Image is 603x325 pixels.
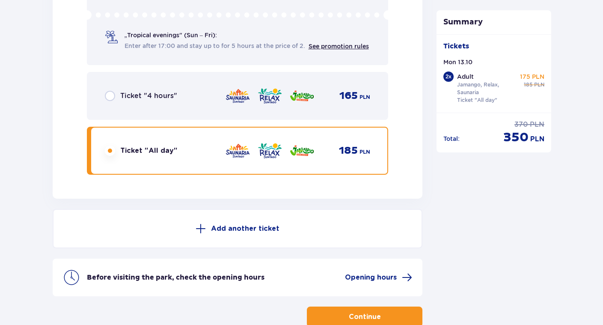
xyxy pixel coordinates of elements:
[125,42,305,50] span: Enter after 17:00 and stay up to for 5 hours at the price of 2.
[443,42,469,51] p: Tickets
[257,142,282,160] img: Relax
[339,144,358,157] span: 185
[211,224,279,233] p: Add another ticket
[289,87,315,105] img: Jamango
[514,120,528,129] span: 370
[345,273,397,282] span: Opening hours
[225,142,250,160] img: Saunaria
[534,81,544,89] span: PLN
[530,120,544,129] span: PLN
[457,96,497,104] p: Ticket "All day"
[359,93,370,101] span: PLN
[359,148,370,156] span: PLN
[443,72,454,82] div: 2 x
[225,87,250,105] img: Saunaria
[524,81,532,89] span: 185
[457,72,474,81] p: Adult
[125,31,217,39] span: „Tropical evenings" (Sun – Fri):
[289,142,315,160] img: Jamango
[437,17,551,27] p: Summary
[443,58,472,66] p: Mon 13.10
[257,87,282,105] img: Relax
[53,209,423,248] button: Add another ticket
[120,146,178,155] span: Ticket "All day"
[530,134,544,144] span: PLN
[87,273,264,282] p: Before visiting the park, check the opening hours
[457,81,516,96] p: Jamango, Relax, Saunaria
[443,134,460,143] p: Total :
[345,272,412,283] a: Opening hours
[309,43,369,50] a: See promotion rules
[503,129,529,146] span: 350
[120,91,177,101] span: Ticket "4 hours"
[349,312,381,322] p: Continue
[520,72,544,81] p: 175 PLN
[339,89,358,102] span: 165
